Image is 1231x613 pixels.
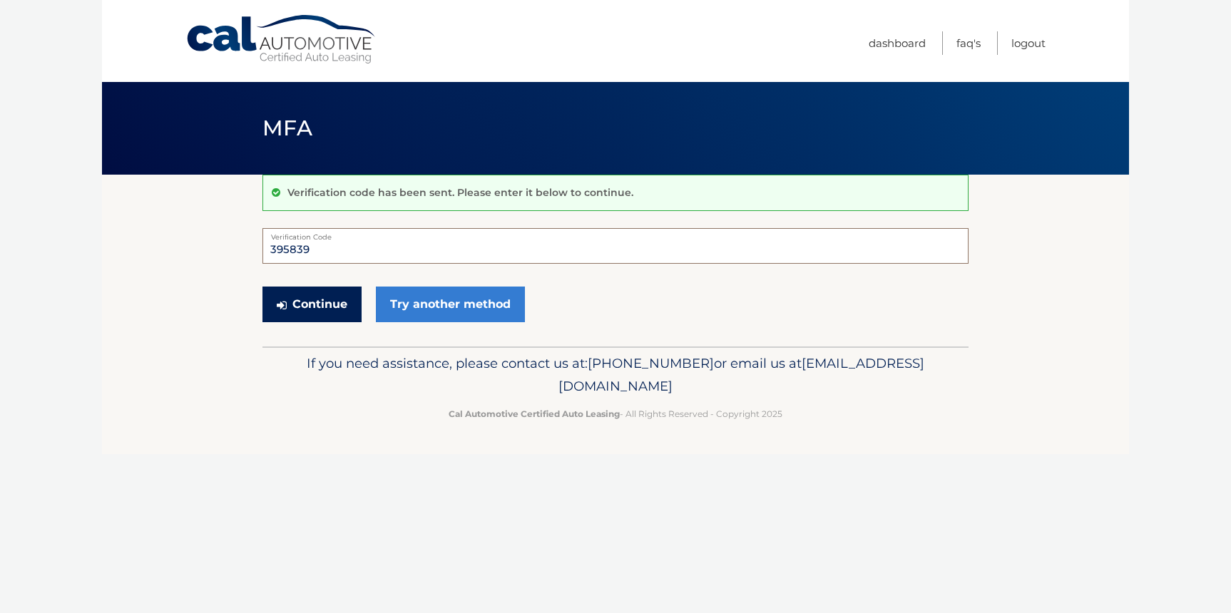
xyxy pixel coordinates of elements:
a: Cal Automotive [185,14,378,65]
span: [PHONE_NUMBER] [588,355,714,371]
span: [EMAIL_ADDRESS][DOMAIN_NAME] [558,355,924,394]
input: Verification Code [262,228,969,264]
p: Verification code has been sent. Please enter it below to continue. [287,186,633,199]
span: MFA [262,115,312,141]
a: Try another method [376,287,525,322]
label: Verification Code [262,228,969,239]
a: Logout [1011,31,1046,55]
p: - All Rights Reserved - Copyright 2025 [272,406,959,421]
a: FAQ's [956,31,981,55]
a: Dashboard [869,31,926,55]
p: If you need assistance, please contact us at: or email us at [272,352,959,398]
button: Continue [262,287,362,322]
strong: Cal Automotive Certified Auto Leasing [449,408,620,419]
